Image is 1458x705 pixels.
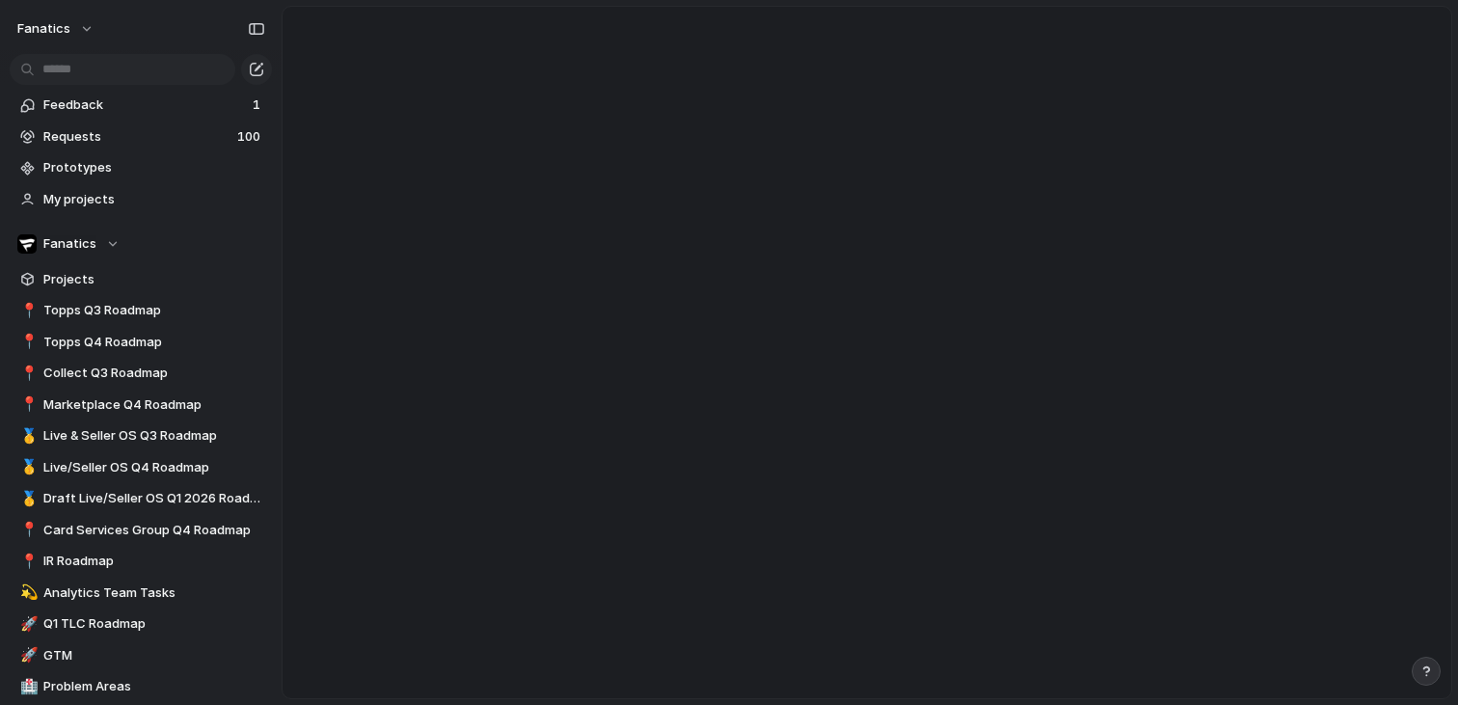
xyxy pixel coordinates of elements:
[10,641,272,670] a: 🚀GTM
[10,610,272,638] a: 🚀Q1 TLC Roadmap
[17,552,37,571] button: 📍
[17,677,37,696] button: 🏥
[43,521,265,540] span: Card Services Group Q4 Roadmap
[20,644,34,666] div: 🚀
[17,583,37,603] button: 💫
[43,333,265,352] span: Topps Q4 Roadmap
[43,127,231,147] span: Requests
[20,519,34,541] div: 📍
[17,614,37,634] button: 🚀
[20,300,34,322] div: 📍
[43,646,265,665] span: GTM
[20,488,34,510] div: 🥇
[20,456,34,478] div: 🥇
[10,328,272,357] a: 📍Topps Q4 Roadmap
[10,484,272,513] a: 🥇Draft Live/Seller OS Q1 2026 Roadmap
[43,552,265,571] span: IR Roadmap
[9,14,104,44] button: fanatics
[253,95,264,115] span: 1
[10,359,272,388] a: 📍Collect Q3 Roadmap
[10,547,272,576] a: 📍IR Roadmap
[43,489,265,508] span: Draft Live/Seller OS Q1 2026 Roadmap
[43,677,265,696] span: Problem Areas
[20,551,34,573] div: 📍
[43,270,265,289] span: Projects
[20,425,34,447] div: 🥇
[10,579,272,608] a: 💫Analytics Team Tasks
[10,185,272,214] a: My projects
[10,230,272,258] button: Fanatics
[43,190,265,209] span: My projects
[10,91,272,120] a: Feedback1
[10,453,272,482] a: 🥇Live/Seller OS Q4 Roadmap
[10,672,272,701] a: 🏥Problem Areas
[17,333,37,352] button: 📍
[10,296,272,325] a: 📍Topps Q3 Roadmap
[20,676,34,698] div: 🏥
[10,421,272,450] a: 🥇Live & Seller OS Q3 Roadmap
[43,395,265,415] span: Marketplace Q4 Roadmap
[10,391,272,420] a: 📍Marketplace Q4 Roadmap
[43,234,96,254] span: Fanatics
[17,426,37,446] button: 🥇
[43,301,265,320] span: Topps Q3 Roadmap
[10,122,272,151] a: Requests100
[43,426,265,446] span: Live & Seller OS Q3 Roadmap
[17,301,37,320] button: 📍
[20,363,34,385] div: 📍
[17,521,37,540] button: 📍
[43,458,265,477] span: Live/Seller OS Q4 Roadmap
[43,614,265,634] span: Q1 TLC Roadmap
[43,583,265,603] span: Analytics Team Tasks
[17,458,37,477] button: 🥇
[17,395,37,415] button: 📍
[17,489,37,508] button: 🥇
[17,19,70,39] span: fanatics
[43,95,247,115] span: Feedback
[20,613,34,636] div: 🚀
[17,364,37,383] button: 📍
[237,127,264,147] span: 100
[10,153,272,182] a: Prototypes
[20,393,34,416] div: 📍
[20,331,34,353] div: 📍
[43,364,265,383] span: Collect Q3 Roadmap
[17,646,37,665] button: 🚀
[10,265,272,294] a: Projects
[43,158,265,177] span: Prototypes
[20,582,34,604] div: 💫
[10,516,272,545] a: 📍Card Services Group Q4 Roadmap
